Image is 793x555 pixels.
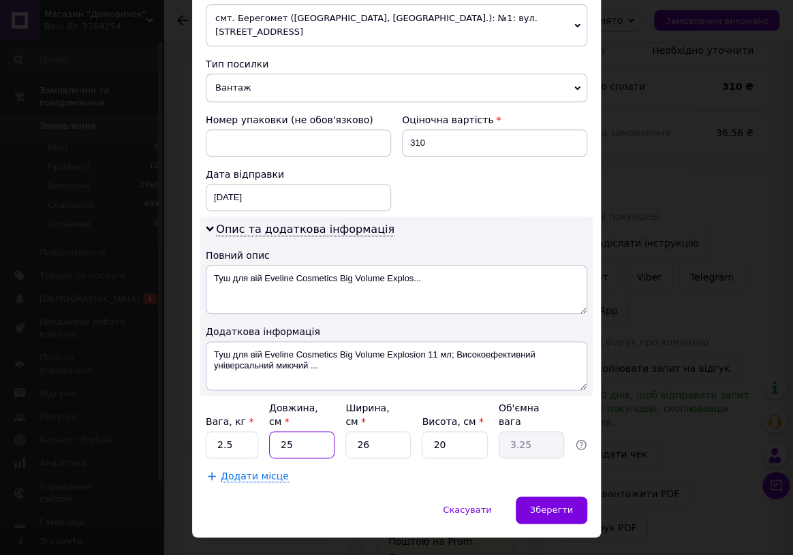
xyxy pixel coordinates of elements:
[530,505,573,515] span: Зберегти
[345,402,389,427] label: Ширина, см
[206,74,587,102] span: Вантаж
[422,416,483,427] label: Висота, см
[206,341,587,390] textarea: Туш для вій Eveline Cosmetics Big Volume Explosion 11 мл; Високоефективний універсальний миючий ...
[206,249,587,262] div: Повний опис
[206,4,587,46] span: смт. Берегомет ([GEOGRAPHIC_DATA], [GEOGRAPHIC_DATA].): №1: вул. [STREET_ADDRESS]
[206,416,253,427] label: Вага, кг
[216,223,394,236] span: Опис та додаткова інформація
[402,113,587,127] div: Оціночна вартість
[221,471,289,482] span: Додати місце
[206,113,391,127] div: Номер упаковки (не обов'язково)
[499,401,564,428] div: Об'ємна вага
[443,505,491,515] span: Скасувати
[206,325,587,338] div: Додаткова інформація
[206,168,391,181] div: Дата відправки
[206,265,587,314] textarea: Туш для вій Eveline Cosmetics Big Volume Explos...
[269,402,318,427] label: Довжина, см
[206,59,268,69] span: Тип посилки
